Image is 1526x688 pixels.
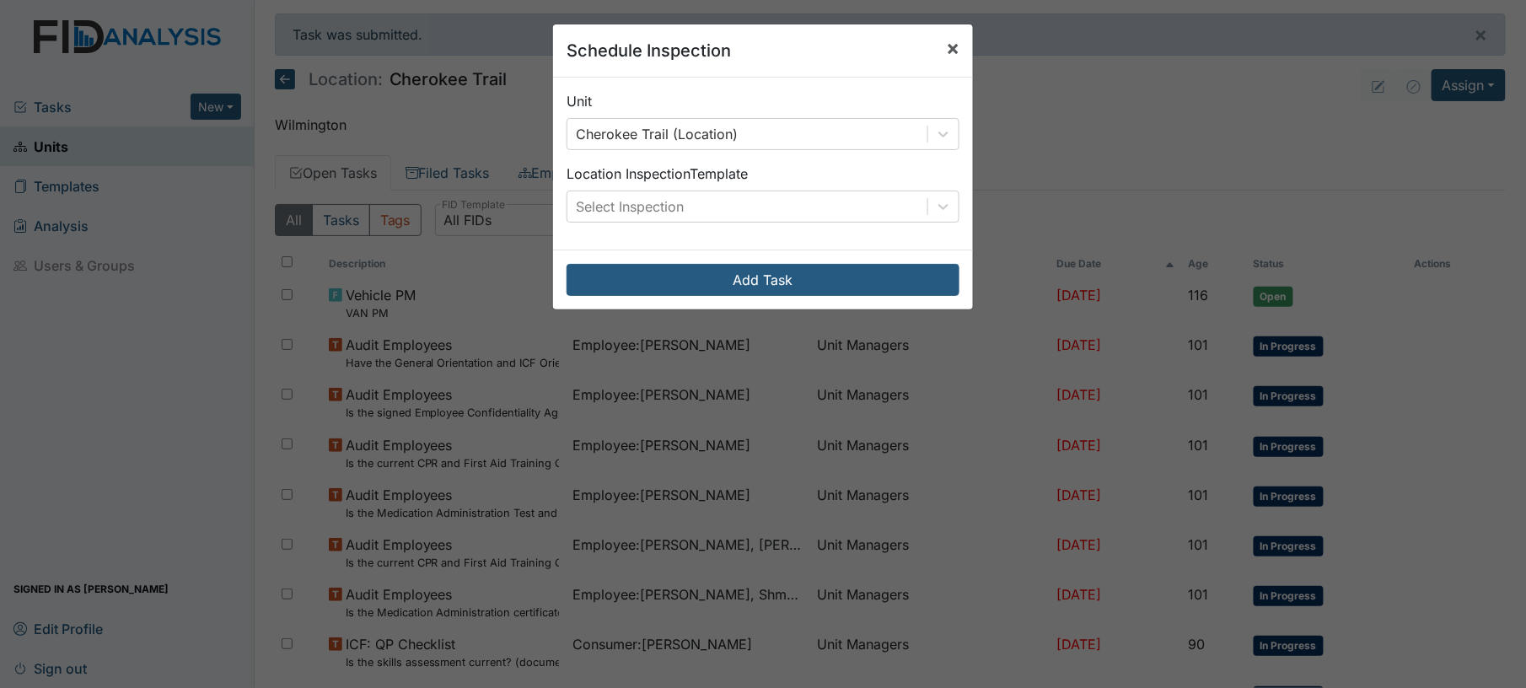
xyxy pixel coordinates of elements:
[567,164,748,184] label: Location Inspection Template
[576,124,738,144] div: Cherokee Trail (Location)
[567,264,959,296] button: Add Task
[932,24,973,72] button: Close
[946,35,959,60] span: ×
[567,38,731,63] h5: Schedule Inspection
[576,196,684,217] div: Select Inspection
[567,91,592,111] label: Unit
